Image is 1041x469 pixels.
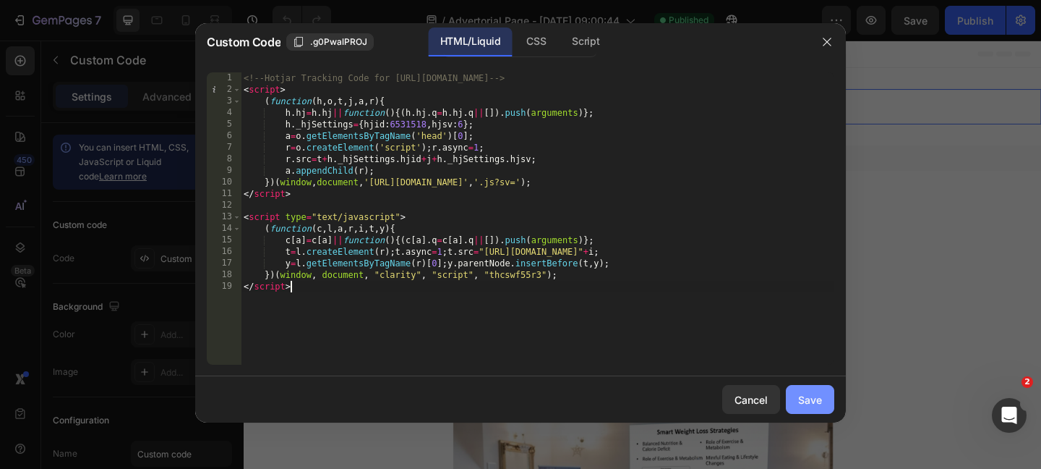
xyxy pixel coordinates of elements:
span: Publirreportaje [403,122,465,133]
div: 2 [207,84,241,96]
div: 6 [207,130,241,142]
span: 2 [1021,376,1033,388]
button: .g0PwalPROJ [286,33,374,51]
div: 19 [207,281,241,292]
div: 8 [207,153,241,165]
div: 4 [207,107,241,119]
div: Cancel [734,392,768,407]
div: HTML/Liquid [429,28,512,56]
button: Save [786,385,834,414]
div: 10 [207,177,241,188]
div: 16 [207,246,241,258]
div: Save [798,392,822,407]
div: 7 [207,142,241,153]
div: 9 [207,165,241,177]
span: .g0PwalPROJ [310,35,367,48]
iframe: Intercom live chat [992,398,1027,433]
div: Script [560,28,611,56]
span: Custom Code [207,33,280,51]
div: 18 [207,269,241,281]
div: 5 [207,119,241,130]
div: 17 [207,258,241,269]
div: 13 [207,211,241,223]
div: 12 [207,200,241,211]
div: Custom Code [18,33,80,46]
div: 15 [207,234,241,246]
strong: ¡Una estudiante prodigia de Colombia recibió el premio médico más alto del país por el descubrimi... [226,179,618,334]
strong: Junto con el desarrollo de un producto natural para perder peso, una estudiante [DEMOGRAPHIC_DATA... [226,347,627,400]
div: 3 [207,96,241,107]
button: Cancel [722,385,780,414]
div: 14 [207,223,241,234]
div: 1 [207,72,241,84]
div: CSS [515,28,557,56]
div: 11 [207,188,241,200]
